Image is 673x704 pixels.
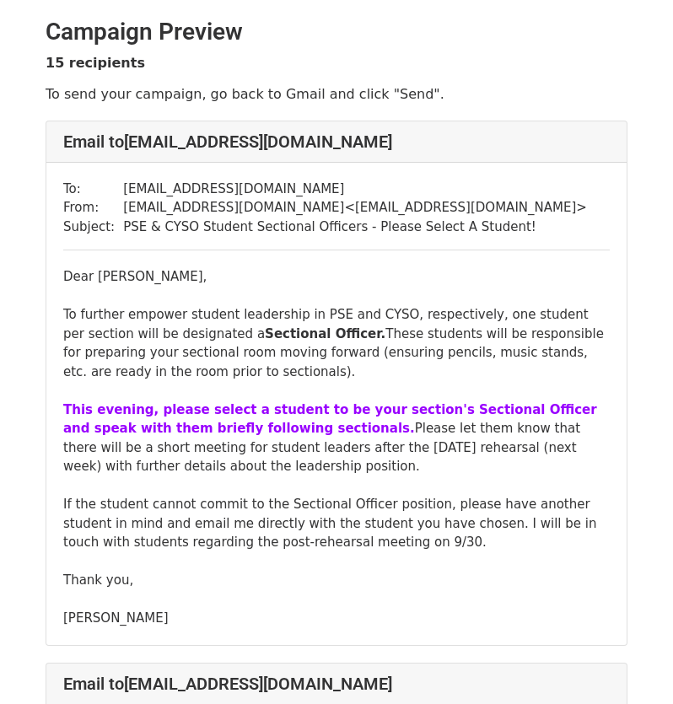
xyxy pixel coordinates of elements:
div: Dear [PERSON_NAME], [63,267,610,628]
font: This evening, please select a student to be your section's Sectional Officer and speak with them ... [63,402,597,437]
h4: Email to [EMAIL_ADDRESS][DOMAIN_NAME] [63,132,610,152]
p: To send your campaign, go back to Gmail and click "Send". [46,85,627,103]
h2: Campaign Preview [46,18,627,46]
td: [EMAIL_ADDRESS][DOMAIN_NAME] < [EMAIL_ADDRESS][DOMAIN_NAME] > [123,198,587,218]
td: To: [63,180,123,199]
strong: 15 recipients [46,55,145,71]
div: If the student cannot commit to the Sectional Officer position, please have another student in mi... [63,495,610,552]
h4: Email to [EMAIL_ADDRESS][DOMAIN_NAME] [63,674,610,694]
div: To further empower student leadership in PSE and CYSO, respectively, one student per section will... [63,305,610,381]
td: [EMAIL_ADDRESS][DOMAIN_NAME] [123,180,587,199]
div: Thank you, [63,571,610,590]
td: Subject: [63,218,123,237]
div: Please let them know that there will be a short meeting for student leaders after the [DATE] rehe... [63,400,610,476]
b: Sectional Officer. [265,326,385,341]
div: [PERSON_NAME] [63,609,610,628]
td: From: [63,198,123,218]
td: PSE & CYSO Student Sectional Officers - Please Select A Student! [123,218,587,237]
